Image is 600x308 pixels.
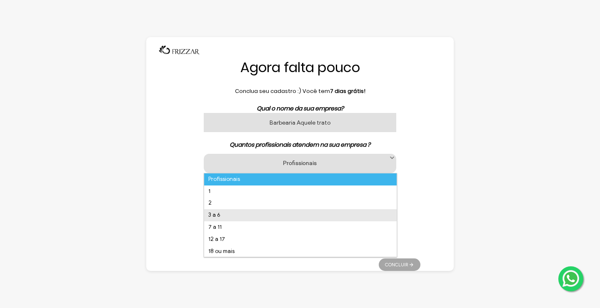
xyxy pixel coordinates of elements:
p: Qual sistema utilizava antes? [180,181,420,190]
p: Veio por algum de nossos parceiros? [180,222,420,231]
li: 1 [204,185,397,198]
ul: Pagination [379,254,420,271]
li: 3 a 6 [204,209,397,221]
li: Profissionais [204,173,397,185]
b: 7 dias grátis! [330,87,365,95]
p: Quantos profissionais atendem na sua empresa ? [180,140,420,149]
h1: Agora falta pouco [180,59,420,76]
img: whatsapp.png [561,268,581,288]
li: 18 ou mais [204,245,397,258]
li: 2 [204,197,397,209]
li: 7 a 11 [204,221,397,233]
p: Conclua seu cadastro :) Você tem [180,87,420,95]
p: Qual o nome da sua empresa? [180,104,420,113]
li: 12 a 17 [204,233,397,245]
label: Profissionais [214,159,386,167]
input: Nome da sua empresa [204,113,396,132]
